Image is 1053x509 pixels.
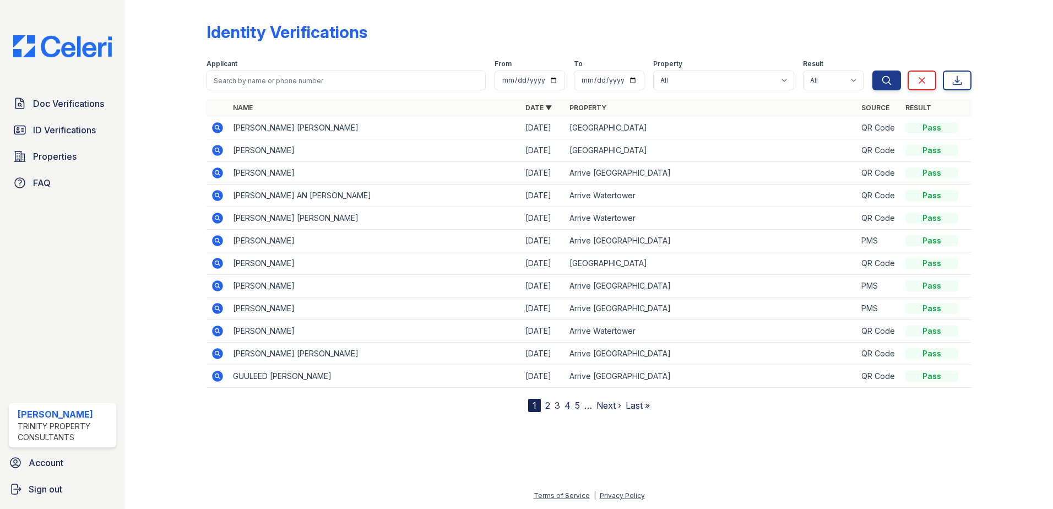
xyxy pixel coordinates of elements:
[229,343,521,365] td: [PERSON_NAME] [PERSON_NAME]
[521,207,565,230] td: [DATE]
[229,207,521,230] td: [PERSON_NAME] [PERSON_NAME]
[565,275,857,297] td: Arrive [GEOGRAPHIC_DATA]
[229,117,521,139] td: [PERSON_NAME] [PERSON_NAME]
[857,207,901,230] td: QR Code
[565,185,857,207] td: Arrive Watertower
[574,59,583,68] label: To
[626,400,650,411] a: Last »
[565,230,857,252] td: Arrive [GEOGRAPHIC_DATA]
[9,119,116,141] a: ID Verifications
[4,452,121,474] a: Account
[565,162,857,185] td: Arrive [GEOGRAPHIC_DATA]
[584,399,592,412] span: …
[905,235,958,246] div: Pass
[565,139,857,162] td: [GEOGRAPHIC_DATA]
[857,117,901,139] td: QR Code
[905,213,958,224] div: Pass
[229,139,521,162] td: [PERSON_NAME]
[569,104,606,112] a: Property
[33,97,104,110] span: Doc Verifications
[565,343,857,365] td: Arrive [GEOGRAPHIC_DATA]
[9,93,116,115] a: Doc Verifications
[857,252,901,275] td: QR Code
[207,71,486,90] input: Search by name or phone number
[565,400,571,411] a: 4
[905,167,958,178] div: Pass
[521,365,565,388] td: [DATE]
[565,320,857,343] td: Arrive Watertower
[521,320,565,343] td: [DATE]
[495,59,512,68] label: From
[565,117,857,139] td: [GEOGRAPHIC_DATA]
[521,343,565,365] td: [DATE]
[555,400,560,411] a: 3
[229,297,521,320] td: [PERSON_NAME]
[33,176,51,189] span: FAQ
[905,258,958,269] div: Pass
[857,343,901,365] td: QR Code
[229,252,521,275] td: [PERSON_NAME]
[857,185,901,207] td: QR Code
[18,421,112,443] div: Trinity Property Consultants
[803,59,823,68] label: Result
[207,22,367,42] div: Identity Verifications
[521,230,565,252] td: [DATE]
[565,252,857,275] td: [GEOGRAPHIC_DATA]
[565,297,857,320] td: Arrive [GEOGRAPHIC_DATA]
[534,491,590,500] a: Terms of Service
[29,456,63,469] span: Account
[857,297,901,320] td: PMS
[4,35,121,57] img: CE_Logo_Blue-a8612792a0a2168367f1c8372b55b34899dd931a85d93a1a3d3e32e68fde9ad4.png
[229,365,521,388] td: GUULEED [PERSON_NAME]
[207,59,237,68] label: Applicant
[857,365,901,388] td: QR Code
[521,297,565,320] td: [DATE]
[521,275,565,297] td: [DATE]
[18,408,112,421] div: [PERSON_NAME]
[33,150,77,163] span: Properties
[521,117,565,139] td: [DATE]
[596,400,621,411] a: Next ›
[528,399,541,412] div: 1
[905,145,958,156] div: Pass
[4,478,121,500] a: Sign out
[857,230,901,252] td: PMS
[905,104,931,112] a: Result
[905,303,958,314] div: Pass
[521,185,565,207] td: [DATE]
[229,230,521,252] td: [PERSON_NAME]
[600,491,645,500] a: Privacy Policy
[521,162,565,185] td: [DATE]
[861,104,889,112] a: Source
[857,162,901,185] td: QR Code
[857,320,901,343] td: QR Code
[905,280,958,291] div: Pass
[229,185,521,207] td: [PERSON_NAME] AN [PERSON_NAME]
[905,326,958,337] div: Pass
[525,104,552,112] a: Date ▼
[229,275,521,297] td: [PERSON_NAME]
[857,275,901,297] td: PMS
[575,400,580,411] a: 5
[229,320,521,343] td: [PERSON_NAME]
[545,400,550,411] a: 2
[905,122,958,133] div: Pass
[905,190,958,201] div: Pass
[229,162,521,185] td: [PERSON_NAME]
[905,371,958,382] div: Pass
[33,123,96,137] span: ID Verifications
[521,139,565,162] td: [DATE]
[29,483,62,496] span: Sign out
[521,252,565,275] td: [DATE]
[233,104,253,112] a: Name
[653,59,682,68] label: Property
[9,145,116,167] a: Properties
[9,172,116,194] a: FAQ
[905,348,958,359] div: Pass
[857,139,901,162] td: QR Code
[594,491,596,500] div: |
[565,365,857,388] td: Arrive [GEOGRAPHIC_DATA]
[565,207,857,230] td: Arrive Watertower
